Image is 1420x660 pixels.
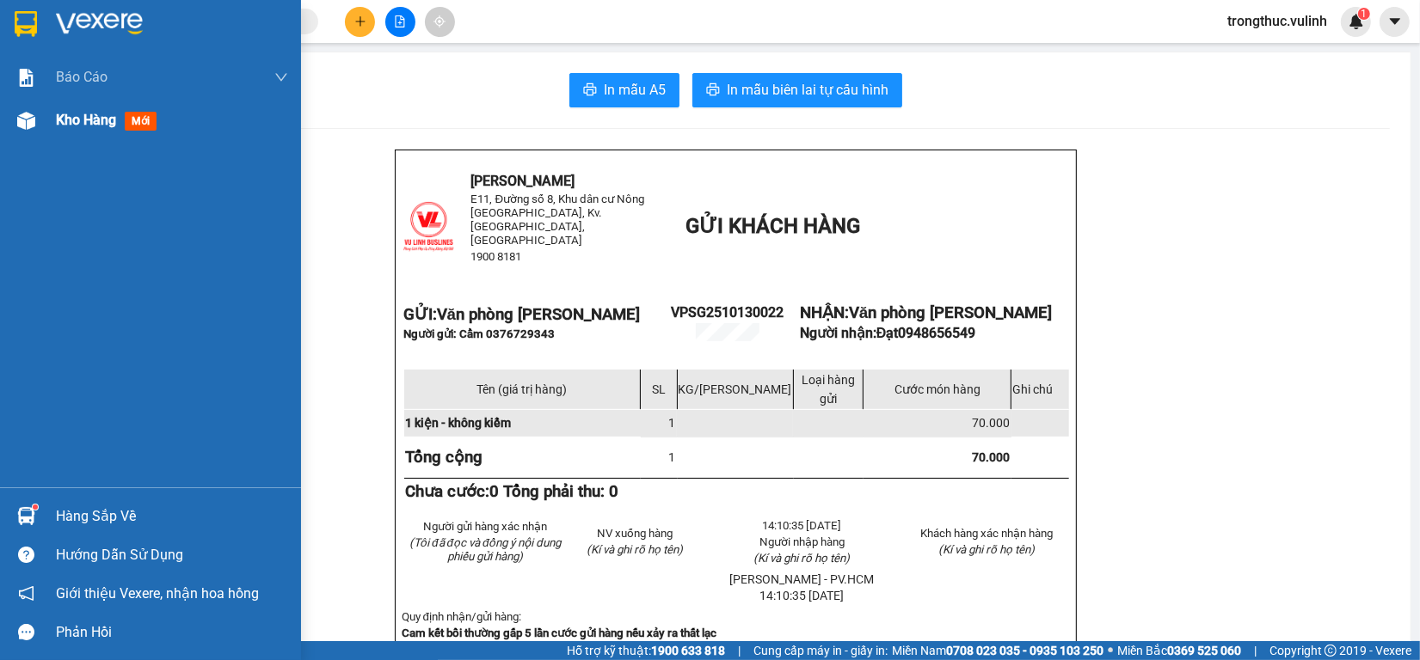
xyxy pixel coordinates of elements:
span: (Kí và ghi rõ họ tên) [587,543,683,556]
button: printerIn mẫu biên lai tự cấu hình [692,73,902,107]
button: caret-down [1380,7,1410,37]
img: warehouse-icon [17,112,35,130]
span: 70.000 [972,450,1010,464]
div: Hàng sắp về [56,504,288,529]
td: Cước món hàng [864,369,1011,409]
span: trongthuc.vulinh [1214,10,1341,32]
span: In mẫu A5 [604,79,666,101]
span: Khách hàng xác nhận hàng [920,527,1053,540]
span: 0948656549 [898,325,975,341]
em: (Tôi đã đọc và đồng ý nội dung phiếu gửi hàng) [409,536,561,563]
img: icon-new-feature [1349,14,1364,29]
td: Tên (giá trị hàng) [403,369,641,409]
td: Loại hàng gửi [793,369,864,409]
span: file-add [394,15,406,27]
div: Hướng dẫn sử dụng [56,542,288,568]
span: Kho hàng [56,112,116,128]
span: 1 kiện - không kiểm [405,416,511,430]
span: 1 [1361,8,1367,20]
strong: Tổng cộng [405,448,483,467]
span: (Kí và ghi rõ họ tên) [754,552,851,565]
span: Người gửi hàng xác nhận [423,520,547,533]
span: NV xuống hàng [597,527,673,540]
strong: GỬI: [403,305,640,324]
strong: 0708 023 035 - 0935 103 250 [946,644,1103,657]
span: Miền Bắc [1117,641,1241,660]
button: aim [425,7,455,37]
span: 1900 8181 [471,250,522,263]
span: [PERSON_NAME] [471,173,575,189]
img: warehouse-icon [17,507,35,525]
span: copyright [1325,645,1337,657]
span: mới [125,112,157,131]
span: GỬI KHÁCH HÀNG [685,214,860,238]
span: down [274,70,288,84]
span: E11, Đường số 8, Khu dân cư Nông [GEOGRAPHIC_DATA], Kv.[GEOGRAPHIC_DATA], [GEOGRAPHIC_DATA] [471,192,645,247]
img: logo-vxr [15,11,37,37]
sup: 1 [1358,8,1370,20]
span: | [738,641,741,660]
span: Hỗ trợ kỹ thuật: [567,641,725,660]
strong: 1900 633 818 [651,644,725,657]
strong: 0369 525 060 [1167,644,1241,657]
td: SL [641,369,677,409]
span: Miền Nam [892,641,1103,660]
img: solution-icon [17,69,35,87]
span: Giới thiệu Vexere, nhận hoa hồng [56,583,259,604]
span: aim [433,15,446,27]
strong: NHẬN: [800,303,1052,322]
span: Người gửi: Cẩm 0376729343 [403,327,555,340]
span: In mẫu biên lai tự cấu hình [727,79,888,101]
span: notification [18,585,34,602]
sup: 1 [33,504,38,510]
span: | [1254,641,1257,660]
span: VPSG2510130022 [671,304,784,321]
span: 14:10:35 [DATE] [763,519,842,532]
span: printer [706,82,720,99]
button: printerIn mẫu A5 [569,73,679,107]
span: Quy định nhận/gửi hàng: [402,610,521,623]
span: question-circle [18,547,34,563]
span: plus [354,15,366,27]
span: Người nhập hàng [759,535,845,548]
strong: Chưa cước: [405,482,618,501]
span: caret-down [1387,14,1403,29]
img: logo [403,201,454,252]
span: 0 Tổng phải thu: 0 [489,482,618,501]
span: 1 [669,450,676,464]
span: [PERSON_NAME] - PV.HCM [730,572,875,586]
span: ⚪️ [1108,647,1113,654]
span: Báo cáo [56,66,108,88]
td: Ghi chú [1011,369,1069,409]
span: 1 [669,416,676,430]
span: (Kí và ghi rõ họ tên) [938,543,1035,556]
button: file-add [385,7,415,37]
strong: Cam kết bồi thường gấp 5 lần cước gửi hàng nếu xảy ra thất lạc [402,626,716,639]
span: message [18,624,34,640]
button: plus [345,7,375,37]
td: KG/[PERSON_NAME] [677,369,793,409]
span: Cung cấp máy in - giấy in: [753,641,888,660]
span: Văn phòng [PERSON_NAME] [437,305,640,324]
span: 70.000 [972,416,1010,430]
span: 14:10:35 [DATE] [760,589,845,602]
span: Đạt [876,325,976,341]
span: Văn phòng [PERSON_NAME] [849,303,1052,322]
strong: Người nhận: [800,325,976,341]
div: Phản hồi [56,620,288,645]
span: printer [583,82,597,99]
